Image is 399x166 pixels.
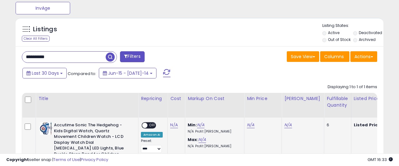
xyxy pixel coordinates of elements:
[188,129,239,134] p: N/A Profit [PERSON_NAME]
[147,123,157,128] span: OFF
[6,157,29,163] strong: Copyright
[108,70,149,76] span: Jun-15 - [DATE]-14
[322,23,383,29] p: Listing States:
[324,53,344,60] span: Columns
[170,122,178,128] a: N/A
[327,122,346,128] div: 6
[188,144,239,148] p: N/A Profit [PERSON_NAME]
[33,25,57,34] h5: Listings
[197,122,204,128] a: N/A
[247,122,254,128] a: N/A
[188,137,199,143] b: Max:
[354,122,382,128] b: Listed Price:
[359,37,376,42] label: Archived
[81,157,108,163] a: Privacy Policy
[350,51,377,62] button: Actions
[99,68,156,78] button: Jun-15 - [DATE]-14
[284,122,292,128] a: N/A
[141,95,165,102] div: Repricing
[328,84,377,90] div: Displaying 1 to 1 of 1 items
[141,139,163,153] div: Preset:
[120,51,144,62] button: Filters
[22,36,50,42] div: Clear All Filters
[170,95,182,102] div: Cost
[320,51,349,62] button: Columns
[199,137,206,143] a: N/A
[32,70,59,76] span: Last 30 Days
[328,30,339,35] label: Active
[38,95,136,102] div: Title
[327,95,348,108] div: Fulfillable Quantity
[141,132,163,138] div: Amazon AI
[328,37,351,42] label: Out of Stock
[188,122,197,128] b: Min:
[188,95,242,102] div: Markup on Cost
[16,2,70,14] button: InvAge
[68,71,96,77] span: Compared to:
[40,122,52,135] img: 51tdDpsuQcL._SL40_.jpg
[359,30,382,35] label: Deactivated
[185,93,244,118] th: The percentage added to the cost of goods (COGS) that forms the calculator for Min & Max prices.
[284,95,321,102] div: [PERSON_NAME]
[53,157,80,163] a: Terms of Use
[247,95,279,102] div: Min Price
[6,157,108,163] div: seller snap | |
[287,51,319,62] button: Save View
[368,157,393,163] span: 2025-08-14 16:33 GMT
[54,122,130,164] b: Accutime Sonic The Hedgehog - Kids Digital Watch, Quartz Movement Children Watch - LCD Display Wa...
[22,68,67,78] button: Last 30 Days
